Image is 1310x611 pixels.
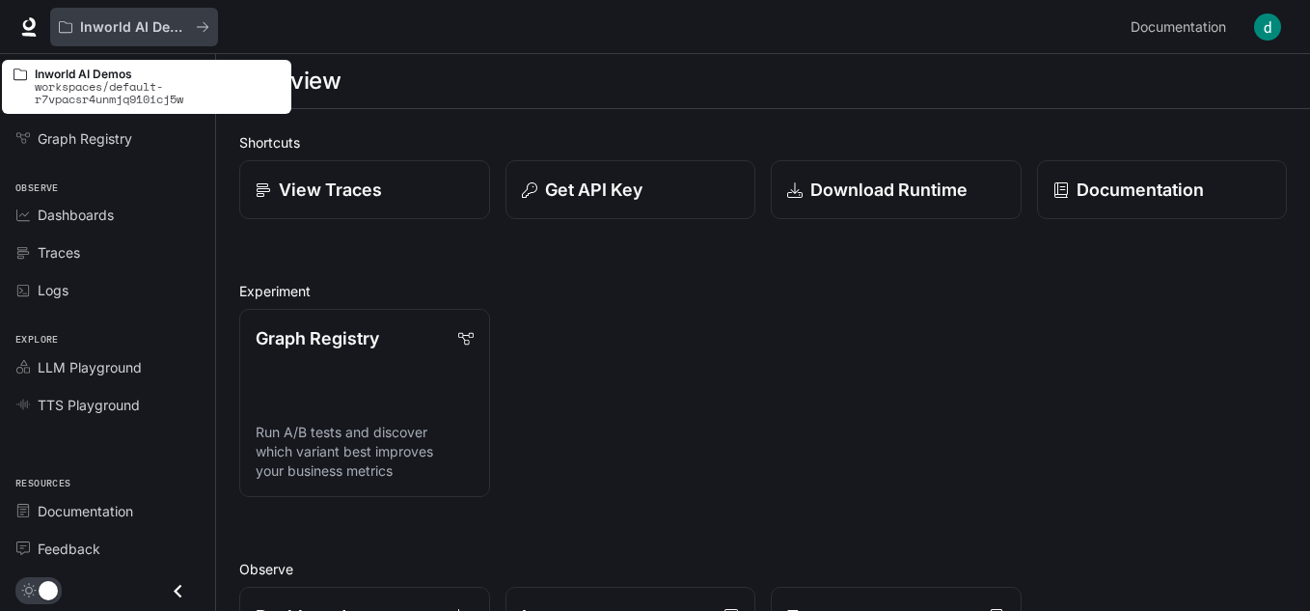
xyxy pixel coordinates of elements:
[256,423,474,481] p: Run A/B tests and discover which variant best improves your business metrics
[239,160,490,219] a: View Traces
[156,571,200,611] button: Close drawer
[8,122,207,155] a: Graph Registry
[239,281,1287,301] h2: Experiment
[8,236,207,269] a: Traces
[38,128,132,149] span: Graph Registry
[1077,177,1204,203] p: Documentation
[1254,14,1281,41] img: User avatar
[80,19,188,36] p: Inworld AI Demos
[1248,8,1287,46] button: User avatar
[38,501,133,521] span: Documentation
[810,177,968,203] p: Download Runtime
[8,494,207,528] a: Documentation
[239,132,1287,153] h2: Shortcuts
[38,205,114,225] span: Dashboards
[8,532,207,566] a: Feedback
[38,395,140,415] span: TTS Playground
[239,559,1287,579] h2: Observe
[50,8,218,46] button: All workspaces
[8,273,207,307] a: Logs
[239,309,490,497] a: Graph RegistryRun A/B tests and discover which variant best improves your business metrics
[39,579,58,600] span: Dark mode toggle
[545,177,642,203] p: Get API Key
[1123,8,1241,46] a: Documentation
[35,80,280,105] p: workspaces/default-r7vpacsr4unmjq910icj5w
[8,350,207,384] a: LLM Playground
[279,177,382,203] p: View Traces
[35,68,280,80] p: Inworld AI Demos
[38,539,100,559] span: Feedback
[8,388,207,422] a: TTS Playground
[505,160,756,219] button: Get API Key
[8,198,207,232] a: Dashboards
[38,357,142,377] span: LLM Playground
[1131,15,1226,40] span: Documentation
[38,242,80,263] span: Traces
[256,325,379,351] p: Graph Registry
[38,280,68,300] span: Logs
[771,160,1022,219] a: Download Runtime
[1037,160,1288,219] a: Documentation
